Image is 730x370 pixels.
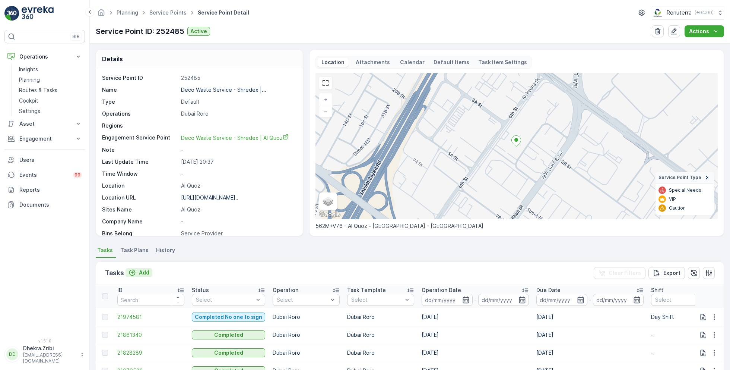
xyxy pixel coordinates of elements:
p: ID [117,286,123,294]
p: Events [19,171,69,179]
p: Planning [19,76,40,84]
p: Select [351,296,403,304]
button: Asset [4,116,85,131]
p: Tasks [105,268,124,278]
span: v 1.51.0 [4,339,85,343]
p: [EMAIL_ADDRESS][DOMAIN_NAME] [23,352,77,364]
p: Insights [19,66,38,73]
span: 21974581 [117,313,184,321]
p: Default [181,98,295,106]
p: Asset [19,120,70,128]
p: Add [139,269,149,276]
p: [DATE] 20:37 [181,158,295,166]
p: Details [102,54,123,63]
p: Select [655,296,707,304]
p: 562M+V76 - Al Quoz - [GEOGRAPHIC_DATA] - [GEOGRAPHIC_DATA] [315,222,718,230]
p: [URL][DOMAIN_NAME].. [181,194,238,201]
button: Active [187,27,210,36]
td: [DATE] [533,344,647,362]
a: Planning [117,9,138,16]
img: Screenshot_2024-07-26_at_13.33.01.png [652,9,664,17]
p: Calendar [400,59,425,66]
p: Cockpit [19,97,38,104]
p: Operations [102,110,178,117]
p: Dhekra.Zribi [23,345,77,352]
p: Due Date [536,286,561,294]
p: Time Window [102,170,178,178]
p: ⌘B [72,34,80,40]
a: 21861340 [117,331,184,339]
p: Shift [651,286,663,294]
p: Operations [19,53,70,60]
p: Location [320,59,346,66]
a: View Fullscreen [320,78,331,89]
span: History [156,247,175,254]
td: [DATE] [533,326,647,344]
p: Dubai Roro [347,349,414,357]
button: Completed [192,348,265,357]
img: Google [317,210,342,219]
a: Service Points [149,9,187,16]
p: Company Name [102,218,178,225]
p: Engagement [19,135,70,142]
p: Special Needs [669,187,701,193]
p: - [651,349,718,357]
span: 21828289 [117,349,184,357]
span: Service Point Type [658,175,701,181]
p: Engagement Service Point [102,134,178,142]
p: 99 [74,172,80,178]
p: - [181,170,295,178]
button: Add [126,268,152,277]
p: Dubai Roro [273,313,340,321]
p: Note [102,146,178,154]
button: Completed [192,330,265,339]
a: Settings [16,106,85,116]
p: Attachments [355,59,391,66]
a: Zoom In [320,94,331,105]
span: Task Plans [120,247,149,254]
td: [DATE] [418,308,533,326]
a: Planning [16,75,85,85]
button: Operations [4,49,85,64]
p: Completed No one to sign [195,313,262,321]
p: Dubai Roro [181,110,295,117]
p: - [651,331,718,339]
div: DD [6,348,18,360]
p: Last Update Time [102,158,178,166]
button: Export [648,267,685,279]
button: Clear Filters [594,267,645,279]
p: Day Shift [651,313,718,321]
summary: Service Point Type [656,172,714,184]
p: VIP [669,196,676,202]
a: Routes & Tasks [16,85,85,95]
p: Caution [669,205,686,211]
p: Al Quoz [181,206,295,213]
p: - [181,146,295,154]
td: [DATE] [418,326,533,344]
a: Deco Waste Service - Shredex | Al Quoz [181,134,295,142]
p: Service Point ID [102,74,178,82]
p: - [474,295,477,304]
p: Al Quoz [181,182,295,189]
p: Completed [214,349,243,357]
a: Users [4,153,85,167]
td: [DATE] [533,308,647,326]
p: Dubai Roro [273,331,340,339]
div: Toggle Row Selected [102,350,108,356]
img: logo_light-DOdMpM7g.png [22,6,54,21]
p: Completed [214,331,243,339]
p: - [589,295,591,304]
p: Active [190,28,207,35]
a: Cockpit [16,95,85,106]
p: Name [102,86,178,94]
p: Location [102,182,178,189]
span: Service Point Detail [196,9,251,16]
p: Location URL [102,194,178,201]
button: Actions [685,25,724,37]
input: dd/mm/yyyy [422,294,473,306]
p: Service Point ID: 252485 [96,26,184,37]
a: Documents [4,197,85,212]
div: Toggle Row Selected [102,314,108,320]
p: Operation Date [422,286,461,294]
p: Sites Name [102,206,178,213]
